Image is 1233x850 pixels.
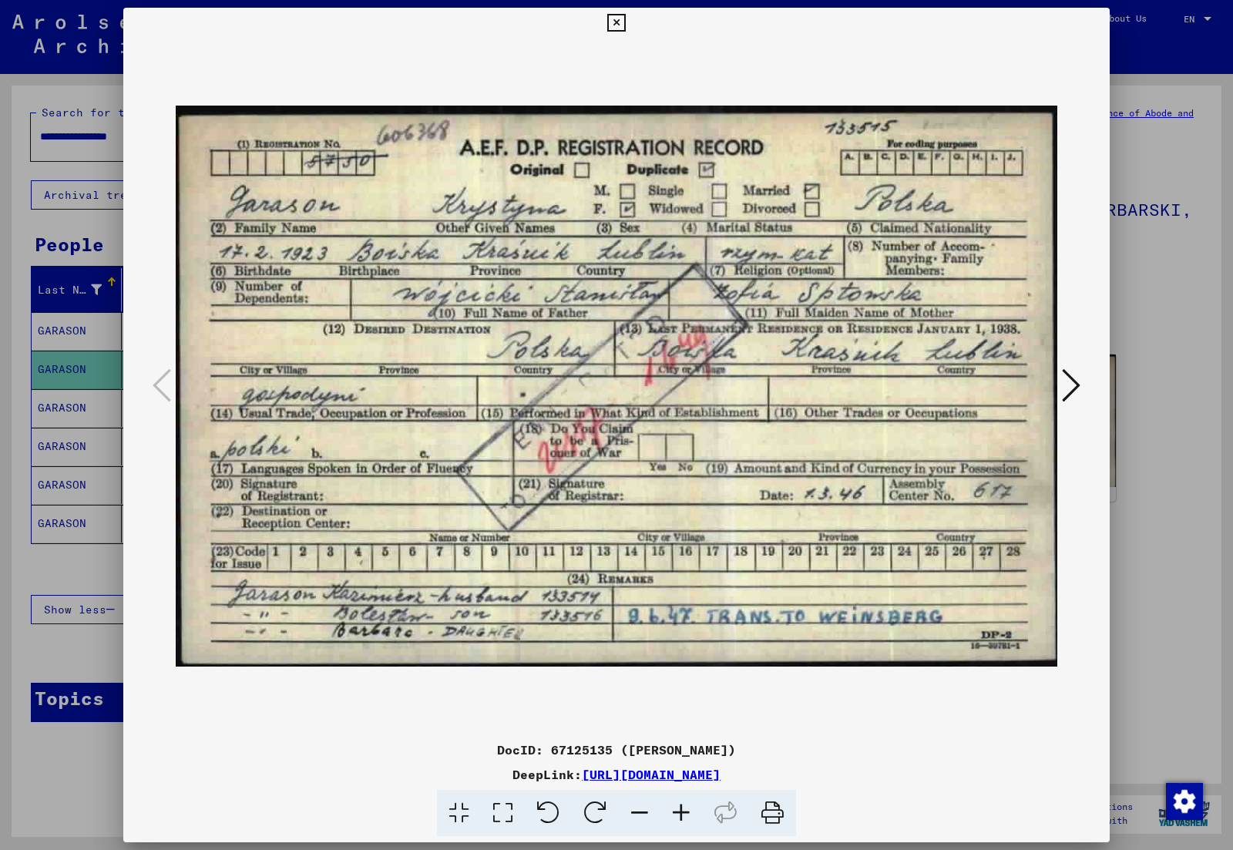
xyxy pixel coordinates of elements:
[1166,783,1203,820] img: Change consent
[123,741,1110,759] div: DocID: 67125135 ([PERSON_NAME])
[123,765,1110,784] div: DeepLink:
[1165,782,1202,819] div: Change consent
[176,39,1057,734] img: 001.jpg
[582,767,721,782] a: [URL][DOMAIN_NAME]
